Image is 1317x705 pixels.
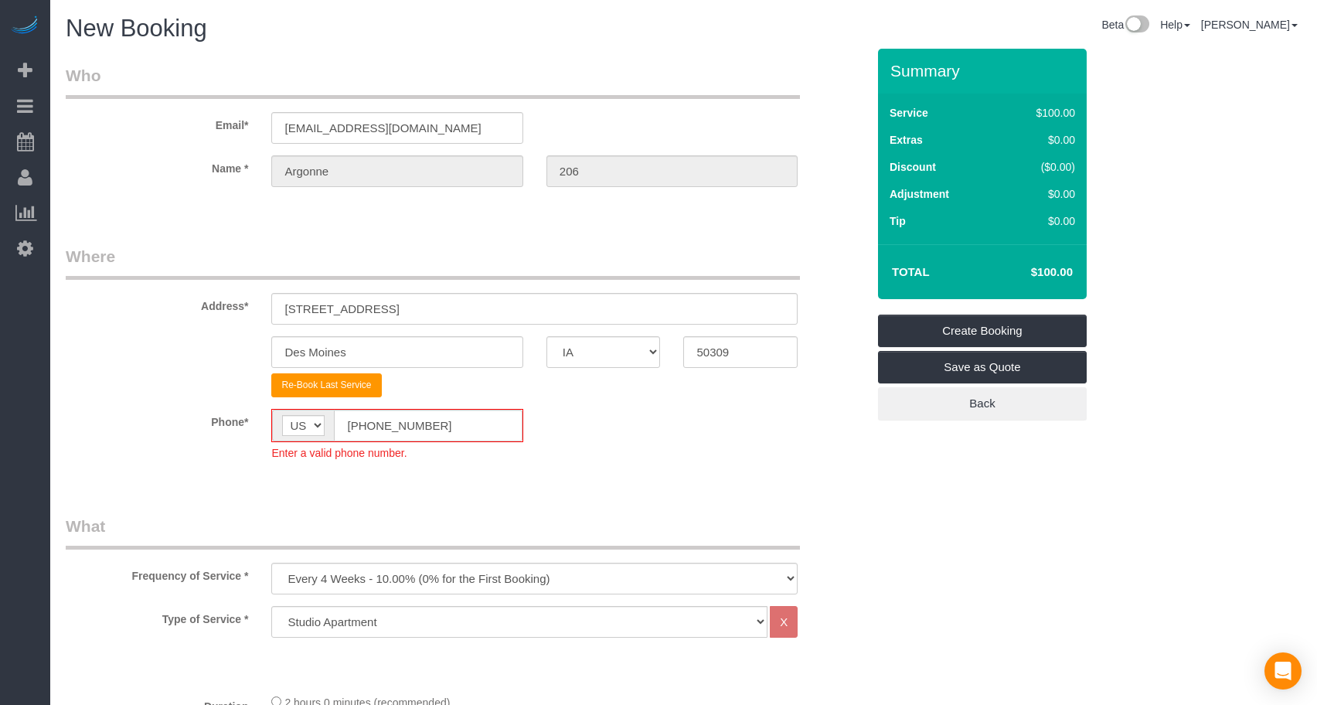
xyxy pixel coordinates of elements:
[878,351,1087,383] a: Save as Quote
[890,186,949,202] label: Adjustment
[54,112,260,133] label: Email*
[54,293,260,314] label: Address*
[892,265,930,278] strong: Total
[66,245,800,280] legend: Where
[66,15,207,42] span: New Booking
[271,336,522,368] input: City*
[890,213,906,229] label: Tip
[66,515,800,550] legend: What
[54,155,260,176] label: Name *
[890,62,1079,80] h3: Summary
[271,442,522,461] div: Enter a valid phone number.
[334,410,522,441] input: Phone*
[54,409,260,430] label: Phone*
[1003,159,1075,175] div: ($0.00)
[890,159,936,175] label: Discount
[271,155,522,187] input: First Name*
[1101,19,1149,31] a: Beta
[546,155,798,187] input: Last Name*
[1201,19,1298,31] a: [PERSON_NAME]
[1124,15,1149,36] img: New interface
[1003,186,1075,202] div: $0.00
[985,266,1073,279] h4: $100.00
[66,64,800,99] legend: Who
[890,105,928,121] label: Service
[54,606,260,627] label: Type of Service *
[683,336,798,368] input: Zip Code*
[1003,132,1075,148] div: $0.00
[9,15,40,37] img: Automaid Logo
[271,373,381,397] button: Re-Book Last Service
[1160,19,1190,31] a: Help
[878,315,1087,347] a: Create Booking
[54,563,260,584] label: Frequency of Service *
[1003,213,1075,229] div: $0.00
[1264,652,1302,690] div: Open Intercom Messenger
[878,387,1087,420] a: Back
[271,112,522,144] input: Email*
[890,132,923,148] label: Extras
[1003,105,1075,121] div: $100.00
